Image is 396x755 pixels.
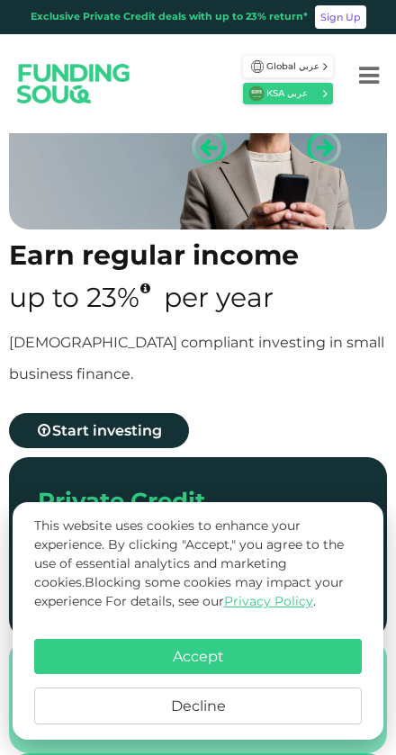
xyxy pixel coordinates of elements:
[9,238,387,272] div: Earn regular income
[34,639,362,674] button: Accept
[9,328,387,391] h2: [DEMOGRAPHIC_DATA] compliant investing in small business finance.
[315,5,366,29] a: Sign Up
[140,282,150,296] i: 23% IRR (expected) ~ 15% Net yield (expected)
[105,596,316,608] span: For details, see our .
[251,60,264,73] img: SA Flag
[224,596,313,608] a: Privacy Policy
[34,577,344,608] span: Blocking some cookies may impact your experience
[3,47,145,120] img: Logo
[9,413,189,448] a: Start investing
[34,688,362,724] button: Decline
[342,41,396,113] button: Menu
[9,286,139,312] span: Up to 23%
[266,60,321,74] span: Global عربي
[52,422,162,439] span: Start investing
[164,286,274,312] span: Per Year
[31,10,308,25] div: Exclusive Private Credit deals with up to 23% return*
[248,85,265,102] img: SA Flag
[34,517,362,612] p: This website uses cookies to enhance your experience. By clicking "Accept," you agree to the use ...
[266,87,321,101] span: KSA عربي
[38,486,326,556] div: Private Credit Investing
